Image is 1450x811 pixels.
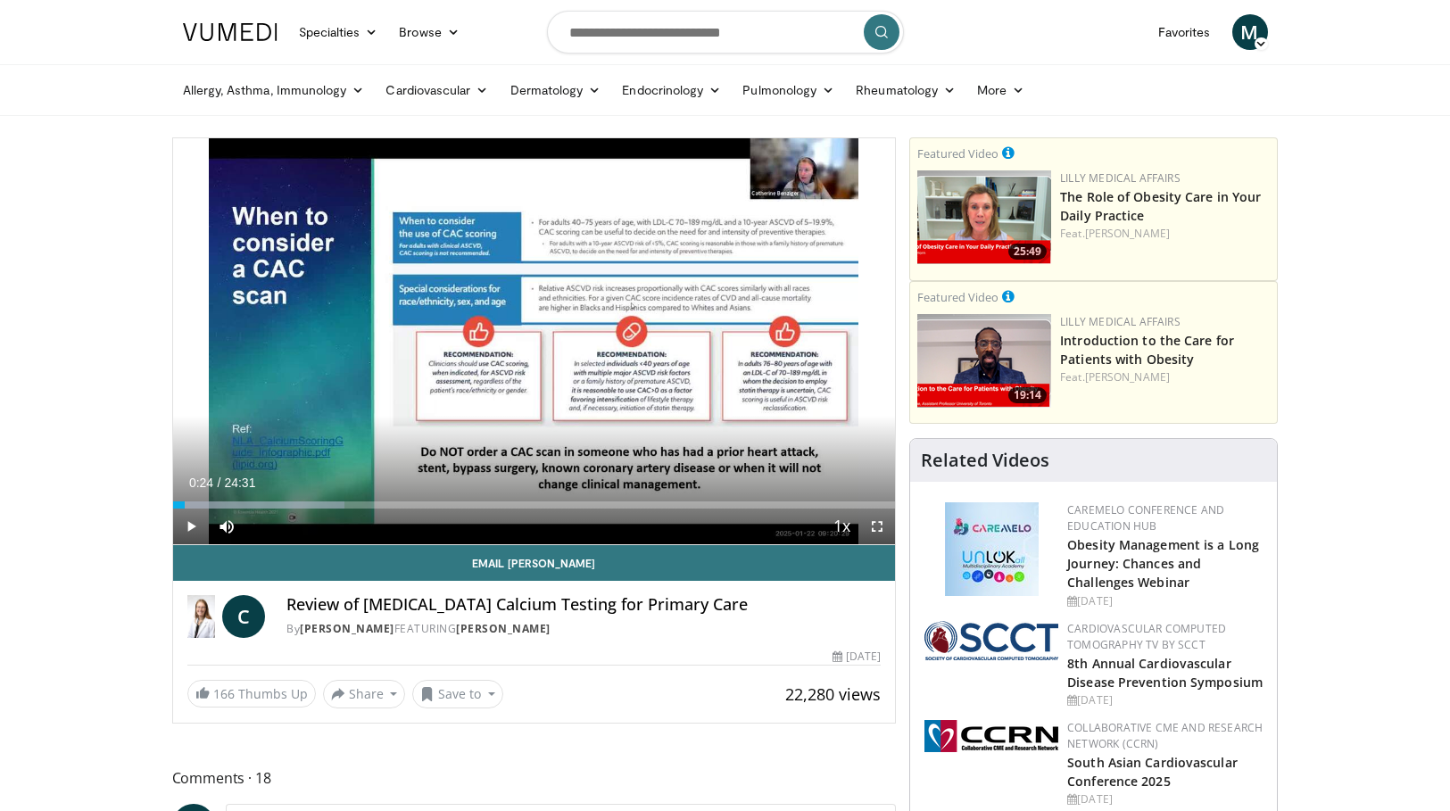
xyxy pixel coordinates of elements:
[300,621,394,636] a: [PERSON_NAME]
[1067,692,1263,708] div: [DATE]
[917,170,1051,264] a: 25:49
[1008,244,1047,260] span: 25:49
[173,501,896,509] div: Progress Bar
[1060,314,1181,329] a: Lilly Medical Affairs
[1067,754,1238,790] a: South Asian Cardiovascular Conference 2025
[173,545,896,581] a: Email [PERSON_NAME]
[1060,332,1234,368] a: Introduction to the Care for Patients with Obesity
[945,502,1039,596] img: 45df64a9-a6de-482c-8a90-ada250f7980c.png.150x105_q85_autocrop_double_scale_upscale_version-0.2.jpg
[917,314,1051,408] img: acc2e291-ced4-4dd5-b17b-d06994da28f3.png.150x105_q85_crop-smart_upscale.png
[917,314,1051,408] a: 19:14
[1085,369,1170,385] a: [PERSON_NAME]
[218,476,221,490] span: /
[224,476,255,490] span: 24:31
[1067,720,1263,751] a: Collaborative CME and Research Network (CCRN)
[845,72,966,108] a: Rheumatology
[222,595,265,638] a: C
[1008,387,1047,403] span: 19:14
[189,476,213,490] span: 0:24
[732,72,845,108] a: Pulmonology
[1085,226,1170,241] a: [PERSON_NAME]
[1148,14,1222,50] a: Favorites
[375,72,499,108] a: Cardiovascular
[172,72,376,108] a: Allergy, Asthma, Immunology
[1060,170,1181,186] a: Lilly Medical Affairs
[833,649,881,665] div: [DATE]
[785,683,881,705] span: 22,280 views
[917,289,998,305] small: Featured Video
[966,72,1035,108] a: More
[187,680,316,708] a: 166 Thumbs Up
[1067,655,1263,691] a: 8th Annual Cardiovascular Disease Prevention Symposium
[859,509,895,544] button: Fullscreen
[924,720,1058,752] img: a04ee3ba-8487-4636-b0fb-5e8d268f3737.png.150x105_q85_autocrop_double_scale_upscale_version-0.2.png
[412,680,503,708] button: Save to
[172,766,897,790] span: Comments 18
[1067,791,1263,807] div: [DATE]
[183,23,278,41] img: VuMedi Logo
[388,14,470,50] a: Browse
[921,450,1049,471] h4: Related Videos
[611,72,732,108] a: Endocrinology
[1067,502,1224,534] a: CaReMeLO Conference and Education Hub
[917,170,1051,264] img: e1208b6b-349f-4914-9dd7-f97803bdbf1d.png.150x105_q85_crop-smart_upscale.png
[1060,188,1261,224] a: The Role of Obesity Care in Your Daily Practice
[286,595,881,615] h4: Review of [MEDICAL_DATA] Calcium Testing for Primary Care
[187,595,216,638] img: Dr. Catherine P. Benziger
[924,621,1058,660] img: 51a70120-4f25-49cc-93a4-67582377e75f.png.150x105_q85_autocrop_double_scale_upscale_version-0.2.png
[500,72,612,108] a: Dermatology
[288,14,389,50] a: Specialties
[286,621,881,637] div: By FEATURING
[1067,621,1226,652] a: Cardiovascular Computed Tomography TV by SCCT
[1067,593,1263,609] div: [DATE]
[1232,14,1268,50] a: M
[173,509,209,544] button: Play
[323,680,406,708] button: Share
[547,11,904,54] input: Search topics, interventions
[173,138,896,545] video-js: Video Player
[213,685,235,702] span: 166
[1067,536,1259,591] a: Obesity Management is a Long Journey: Chances and Challenges Webinar
[1060,226,1270,242] div: Feat.
[824,509,859,544] button: Playback Rate
[1060,369,1270,385] div: Feat.
[917,145,998,161] small: Featured Video
[456,621,551,636] a: [PERSON_NAME]
[209,509,244,544] button: Mute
